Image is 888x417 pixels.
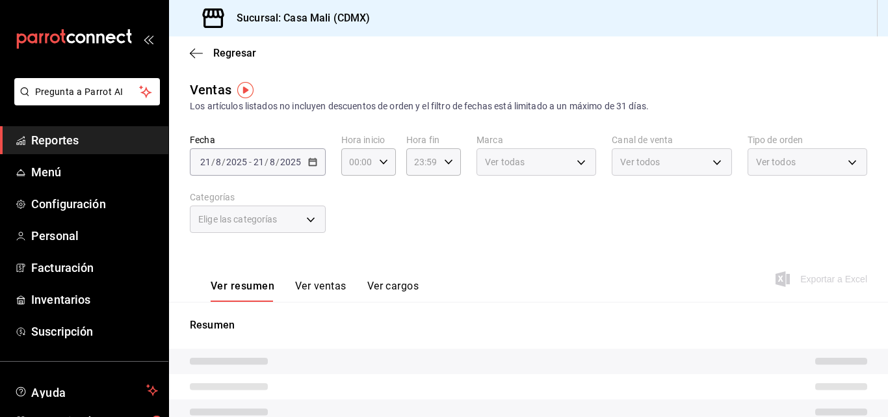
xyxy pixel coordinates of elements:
button: Ver cargos [367,280,419,302]
button: Pregunta a Parrot AI [14,78,160,105]
span: Menú [31,163,158,181]
label: Hora inicio [341,135,396,144]
input: -- [215,157,222,167]
span: Ver todas [485,155,525,168]
button: Ver resumen [211,280,274,302]
span: - [249,157,252,167]
div: Los artículos listados no incluyen descuentos de orden y el filtro de fechas está limitado a un m... [190,100,867,113]
input: -- [269,157,276,167]
span: Ayuda [31,383,141,398]
div: navigation tabs [211,280,419,302]
span: Suscripción [31,323,158,340]
span: Reportes [31,131,158,149]
span: Inventarios [31,291,158,308]
div: Ventas [190,80,231,100]
button: Ver ventas [295,280,346,302]
button: open_drawer_menu [143,34,153,44]
span: Elige las categorías [198,213,278,226]
h3: Sucursal: Casa Mali (CDMX) [226,10,370,26]
span: Facturación [31,259,158,276]
span: Ver todos [756,155,796,168]
span: / [211,157,215,167]
a: Pregunta a Parrot AI [9,94,160,108]
span: Personal [31,227,158,245]
label: Canal de venta [612,135,731,144]
label: Tipo de orden [748,135,867,144]
label: Fecha [190,135,326,144]
label: Categorías [190,193,326,202]
span: Regresar [213,47,256,59]
label: Hora fin [406,135,461,144]
input: -- [200,157,211,167]
input: ---- [280,157,302,167]
span: Configuración [31,195,158,213]
span: / [222,157,226,167]
p: Resumen [190,317,867,333]
img: Tooltip marker [237,82,254,98]
input: ---- [226,157,248,167]
input: -- [253,157,265,167]
span: Ver todos [620,155,660,168]
span: Pregunta a Parrot AI [35,85,140,99]
button: Regresar [190,47,256,59]
span: / [265,157,268,167]
label: Marca [477,135,596,144]
span: / [276,157,280,167]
